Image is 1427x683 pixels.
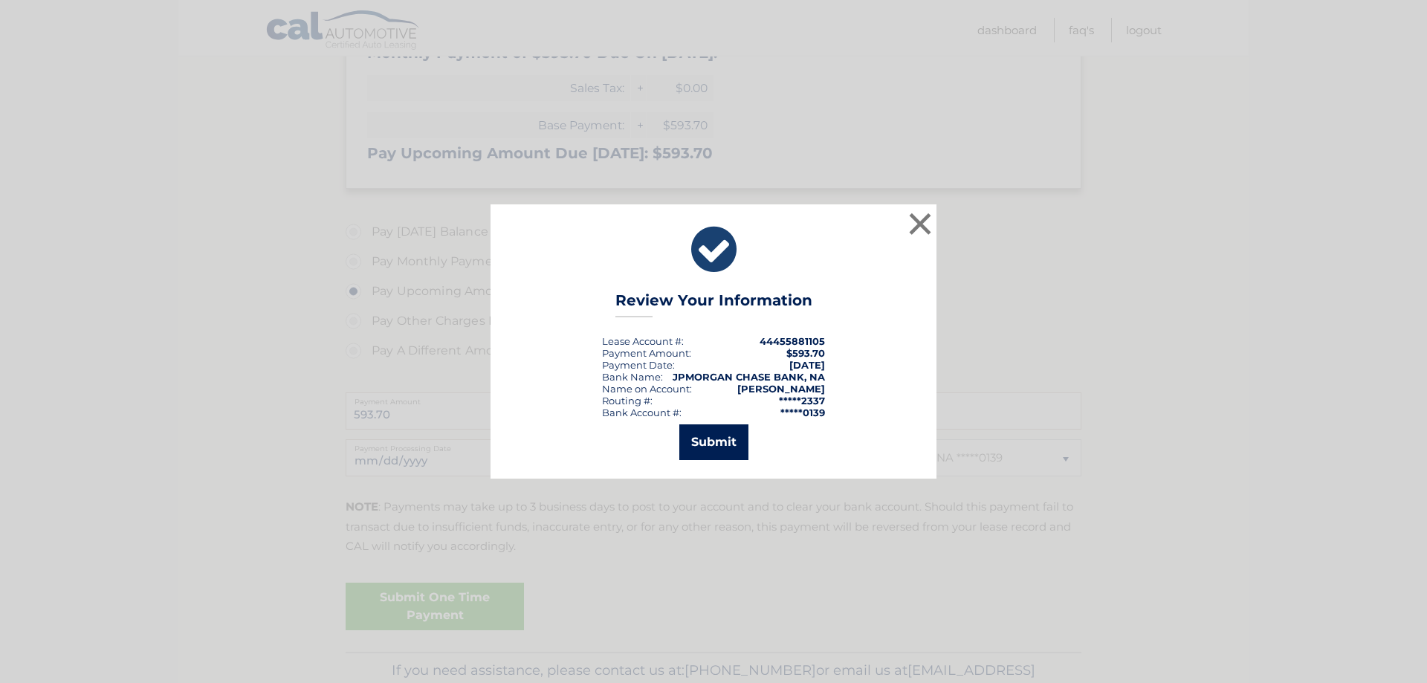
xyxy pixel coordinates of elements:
div: Bank Account #: [602,407,682,418]
div: Payment Amount: [602,347,691,359]
div: Name on Account: [602,383,692,395]
h3: Review Your Information [615,291,812,317]
button: Submit [679,424,748,460]
strong: [PERSON_NAME] [737,383,825,395]
div: Routing #: [602,395,653,407]
strong: JPMORGAN CHASE BANK, NA [673,371,825,383]
div: : [602,359,675,371]
span: $593.70 [786,347,825,359]
button: × [905,209,935,239]
strong: 44455881105 [760,335,825,347]
span: [DATE] [789,359,825,371]
div: Bank Name: [602,371,663,383]
div: Lease Account #: [602,335,684,347]
span: Payment Date [602,359,673,371]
